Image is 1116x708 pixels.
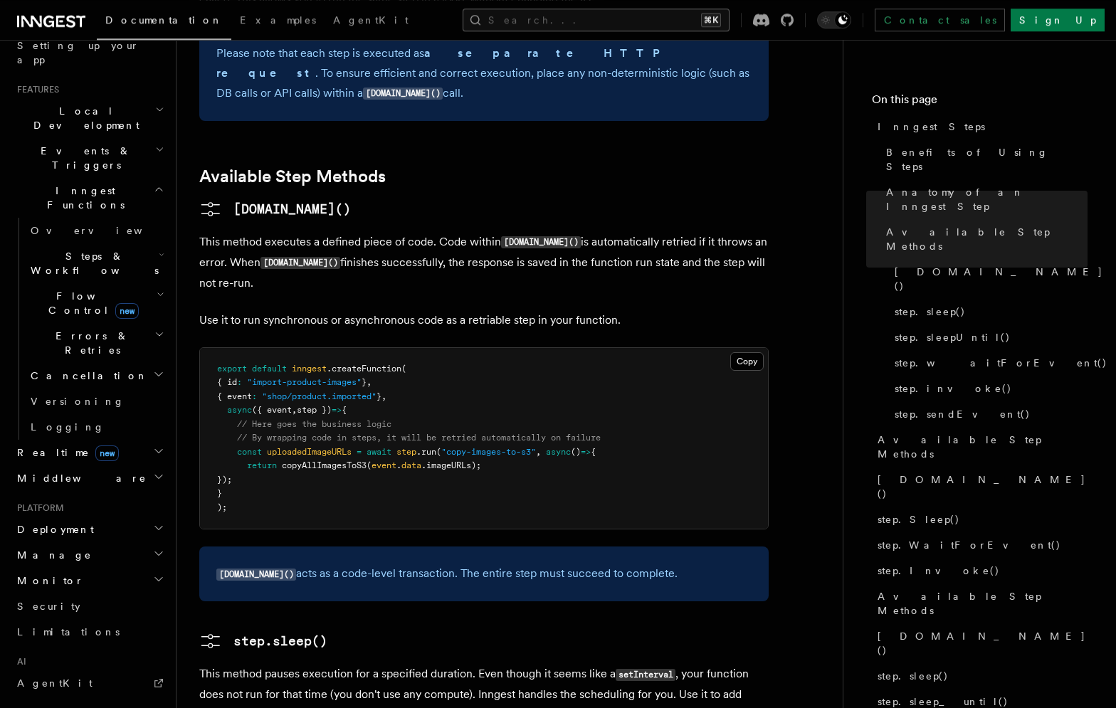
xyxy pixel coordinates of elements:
button: Realtimenew [11,440,167,465]
a: Security [11,593,167,619]
a: Documentation [97,4,231,40]
span: Available Step Methods [878,589,1088,618]
a: AgentKit [325,4,417,38]
a: Examples [231,4,325,38]
span: Platform [11,502,64,514]
span: Available Step Methods [878,433,1088,461]
pre: [DOMAIN_NAME]() [233,199,351,219]
p: acts as a code-level transaction. The entire step must succeed to complete. [216,564,752,584]
button: Cancellation [25,363,167,389]
button: Inngest Functions [11,178,167,218]
button: Local Development [11,98,167,138]
span: Errors & Retries [25,329,154,357]
span: ); [217,502,227,512]
a: [DOMAIN_NAME]() [889,259,1088,299]
span: uploadedImageURLs [267,447,352,457]
span: [DOMAIN_NAME]() [878,472,1088,501]
span: inngest [292,364,327,374]
span: step.sleep() [895,305,966,319]
span: () [571,447,581,457]
span: : [252,391,257,401]
button: Steps & Workflows [25,243,167,283]
a: Available Step Methods [872,427,1088,467]
a: Benefits of Using Steps [880,139,1088,179]
a: Sign Up [1011,9,1105,31]
span: Deployment [11,522,94,537]
span: ( [401,364,406,374]
button: Manage [11,542,167,568]
span: { event [217,391,252,401]
a: step.sleep() [889,299,1088,324]
span: . [396,460,401,470]
span: Inngest Functions [11,184,154,212]
span: Steps & Workflows [25,249,159,278]
span: Setting up your app [17,40,139,65]
a: Contact sales [875,9,1005,31]
p: This method executes a defined piece of code. Code within is automatically retried if it throws a... [199,232,769,293]
span: , [381,391,386,401]
span: AgentKit [17,677,93,689]
a: Overview [25,218,167,243]
span: [DOMAIN_NAME]() [878,629,1088,657]
span: export [217,364,247,374]
span: }); [217,475,232,485]
button: Errors & Retries [25,323,167,363]
span: async [546,447,571,457]
span: const [237,447,262,457]
code: [DOMAIN_NAME]() [501,236,581,248]
span: "import-product-images" [247,377,362,387]
strong: a separate HTTP request [216,46,669,80]
span: { [591,447,596,457]
span: Realtime [11,445,119,460]
p: Use it to run synchronous or asynchronous code as a retriable step in your function. [199,310,769,330]
a: Limitations [11,619,167,645]
span: Inngest Steps [878,120,985,134]
span: Local Development [11,104,155,132]
span: step.Invoke() [878,564,1000,578]
code: [DOMAIN_NAME]() [363,88,443,100]
span: // Here goes the business logic [237,419,391,429]
kbd: ⌘K [701,13,721,27]
span: } [217,488,222,498]
span: return [247,460,277,470]
a: Logging [25,414,167,440]
a: step.WaitForEvent() [872,532,1088,558]
span: "shop/product.imported" [262,391,377,401]
span: step.sleep() [878,669,949,683]
p: Please note that each step is executed as . To ensure efficient and correct execution, place any ... [216,43,752,104]
span: copyAllImagesToS3 [282,460,367,470]
button: Copy [730,352,764,371]
span: "copy-images-to-s3" [441,447,536,457]
span: = [357,447,362,457]
span: new [115,303,139,319]
span: ({ event [252,405,292,415]
span: Security [17,601,80,612]
a: step.sleep() [199,630,327,652]
a: Anatomy of an Inngest Step [880,179,1088,219]
span: async [227,405,252,415]
span: AgentKit [333,14,409,26]
span: Limitations [17,626,120,638]
span: Manage [11,548,92,562]
a: [DOMAIN_NAME]() [199,198,351,221]
span: step.invoke() [895,381,1012,396]
a: step.Invoke() [872,558,1088,583]
span: => [581,447,591,457]
span: await [367,447,391,457]
span: data [401,460,421,470]
a: Setting up your app [11,33,167,73]
a: step.waitForEvent() [889,350,1088,376]
span: { [342,405,347,415]
a: Available Step Methods [199,167,386,186]
span: Versioning [31,396,125,407]
span: , [367,377,372,387]
span: , [292,405,297,415]
button: Flow Controlnew [25,283,167,323]
span: Logging [31,421,105,433]
span: } [377,391,381,401]
span: .createFunction [327,364,401,374]
a: [DOMAIN_NAME]() [872,467,1088,507]
span: .imageURLs); [421,460,481,470]
span: // By wrapping code in steps, it will be retried automatically on failure [237,433,601,443]
a: step.sleepUntil() [889,324,1088,350]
